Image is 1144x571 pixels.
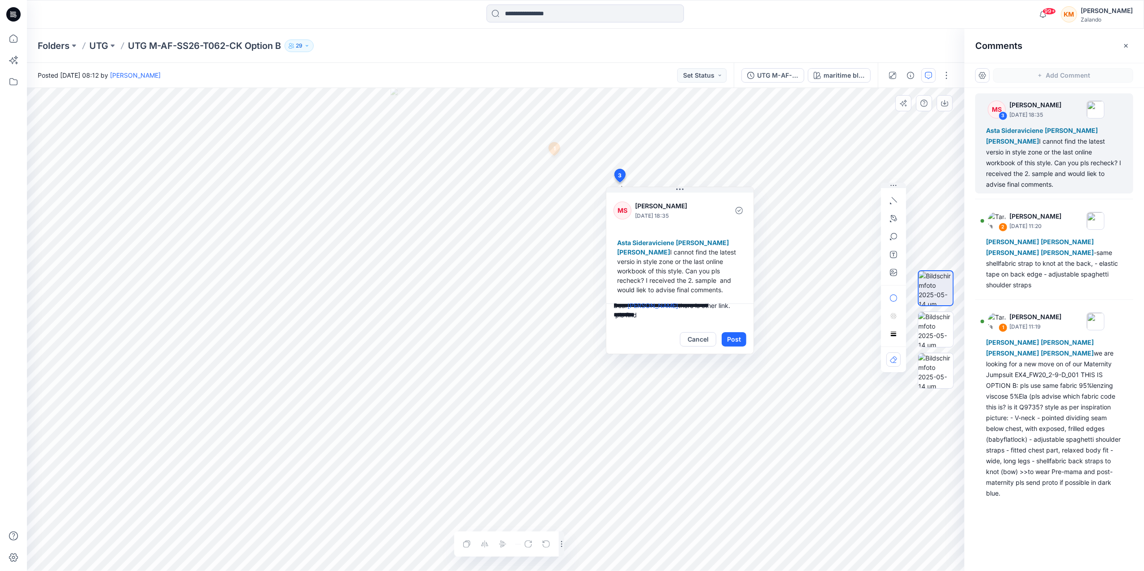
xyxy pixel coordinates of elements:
[975,40,1022,51] h2: Comments
[1009,312,1061,322] p: [PERSON_NAME]
[617,248,670,256] span: [PERSON_NAME]
[618,171,622,180] span: 3
[986,125,1122,190] div: I cannot find the latest versio in style zone or the last online workbook of this style. Can you ...
[988,312,1006,330] img: Tania Baumeister-Hanff
[617,239,674,246] span: Asta Sideraviciene
[110,71,161,79] a: [PERSON_NAME]
[285,40,314,52] button: 29
[808,68,871,83] button: maritime blue
[38,70,161,80] span: Posted [DATE] 08:12 by
[918,312,953,347] img: Bildschirmfoto 2025-05-14 um 09.57.55
[1009,222,1061,231] p: [DATE] 11:20
[999,223,1008,232] div: 2
[986,338,1039,346] span: [PERSON_NAME]
[1009,211,1061,222] p: [PERSON_NAME]
[999,323,1008,332] div: 1
[1009,100,1061,110] p: [PERSON_NAME]
[38,40,70,52] a: Folders
[680,332,716,347] button: Cancel
[296,41,302,51] p: 29
[1009,110,1061,119] p: [DATE] 18:35
[903,68,918,83] button: Details
[1081,16,1133,23] div: Zalando
[635,211,708,220] p: [DATE] 18:35
[986,238,1039,246] span: [PERSON_NAME]
[986,137,1039,145] span: [PERSON_NAME]
[614,202,631,220] div: MS
[999,111,1008,120] div: 3
[1041,249,1094,256] span: [PERSON_NAME]
[614,234,746,298] div: I cannot find the latest versio in style zone or the last online workbook of this style. Can you ...
[757,70,798,80] div: UTG M-AF-SS26-T062-CK Option A
[986,127,1043,134] span: Asta Sideraviciene
[1045,127,1098,134] span: [PERSON_NAME]
[919,271,953,305] img: Bildschirmfoto 2025-05-14 um 09.58.00
[986,349,1039,357] span: [PERSON_NAME]
[918,353,953,388] img: Bildschirmfoto 2025-05-14 um 09.58.08
[1009,322,1061,331] p: [DATE] 11:19
[741,68,804,83] button: UTG M-AF-SS26-T062-CK Option A
[986,237,1122,290] div: -same shellfabric strap to knot at the back, - elastic tape on back edge - adjustable spaghetti s...
[635,201,708,211] p: [PERSON_NAME]
[988,212,1006,230] img: Tania Baumeister-Hanff
[722,332,746,347] button: Post
[824,70,865,80] div: maritime blue
[1061,6,1077,22] div: KM
[1043,8,1056,15] span: 99+
[1041,338,1094,346] span: [PERSON_NAME]
[986,249,1039,256] span: [PERSON_NAME]
[993,68,1133,83] button: Add Comment
[1041,349,1094,357] span: [PERSON_NAME]
[986,337,1122,499] div: we are looking for a new move on of our Maternity Jumpsuit EX4_FW20_2-9-D_001 THIS IS OPTION B: p...
[128,40,281,52] p: UTG M-AF-SS26-T062-CK Option B
[676,239,729,246] span: [PERSON_NAME]
[1041,238,1094,246] span: [PERSON_NAME]
[988,101,1006,119] div: MS
[89,40,108,52] a: UTG
[1081,5,1133,16] div: [PERSON_NAME]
